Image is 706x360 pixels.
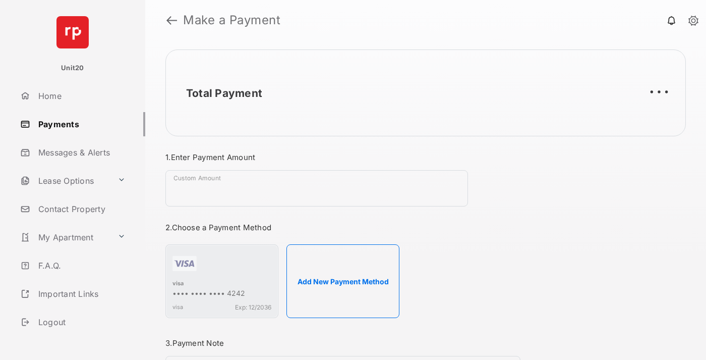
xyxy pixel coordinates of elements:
[56,16,89,48] img: svg+xml;base64,PHN2ZyB4bWxucz0iaHR0cDovL3d3dy53My5vcmcvMjAwMC9zdmciIHdpZHRoPSI2NCIgaGVpZ2h0PSI2NC...
[165,244,278,318] div: visa•••• •••• •••• 4242visaExp: 12/2036
[172,289,271,299] div: •••• •••• •••• 4242
[16,84,145,108] a: Home
[16,140,145,165] a: Messages & Alerts
[286,244,399,318] button: Add New Payment Method
[165,338,520,348] h3: 3. Payment Note
[235,303,271,311] span: Exp: 12/2036
[16,169,113,193] a: Lease Options
[186,87,262,99] h2: Total Payment
[16,310,145,334] a: Logout
[165,152,520,162] h3: 1. Enter Payment Amount
[172,303,183,311] span: visa
[16,197,145,221] a: Contact Property
[61,63,84,73] p: Unit20
[172,280,271,289] div: visa
[16,112,145,136] a: Payments
[165,223,520,232] h3: 2. Choose a Payment Method
[16,282,130,306] a: Important Links
[183,14,280,26] strong: Make a Payment
[16,253,145,278] a: F.A.Q.
[16,225,113,249] a: My Apartment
